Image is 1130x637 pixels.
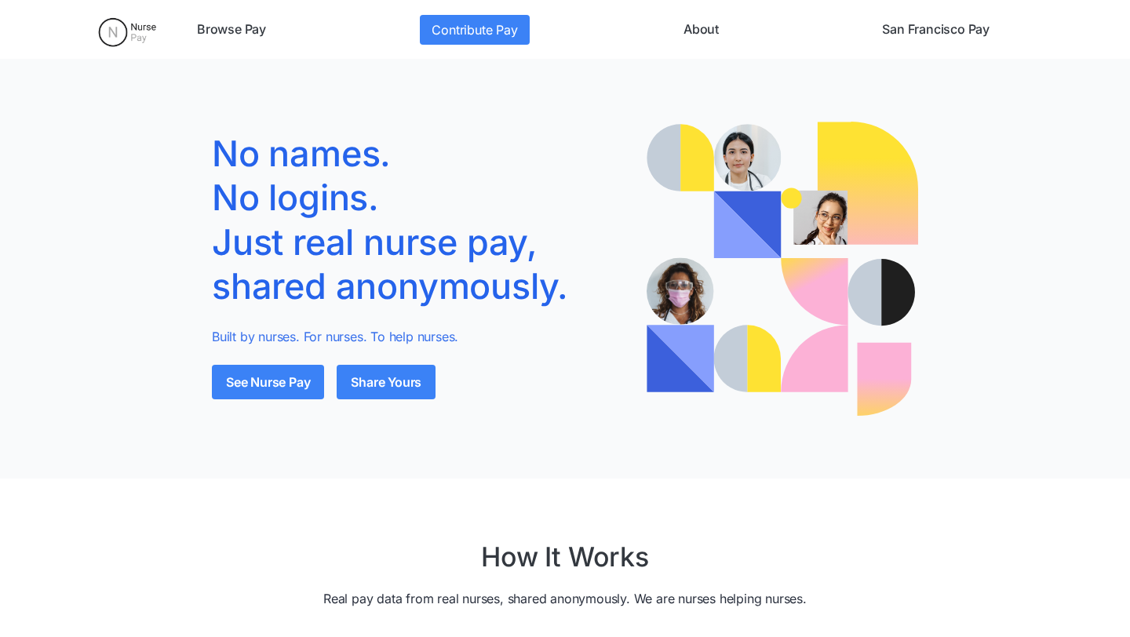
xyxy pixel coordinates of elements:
[876,15,996,45] a: San Francisco Pay
[420,15,529,45] a: Contribute Pay
[212,132,623,308] h1: No names. No logins. Just real nurse pay, shared anonymously.
[647,122,918,416] img: Illustration of a nurse with speech bubbles showing real pay quotes
[677,15,725,45] a: About
[212,327,623,346] p: Built by nurses. For nurses. To help nurses.
[191,15,272,45] a: Browse Pay
[481,541,649,573] h2: How It Works
[323,589,807,608] p: Real pay data from real nurses, shared anonymously. We are nurses helping nurses.
[212,365,324,399] a: See Nurse Pay
[337,365,436,399] a: Share Yours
